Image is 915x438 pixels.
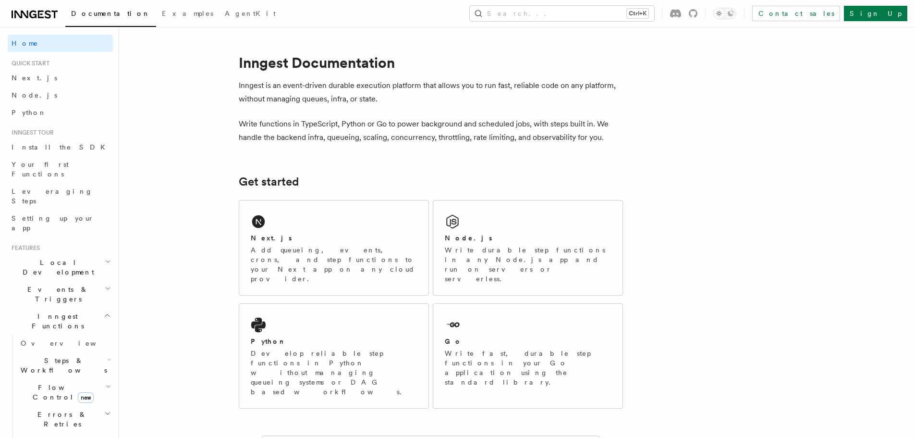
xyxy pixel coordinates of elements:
[445,233,492,243] h2: Node.js
[251,337,286,346] h2: Python
[251,245,417,284] p: Add queueing, events, crons, and step functions to your Next app on any cloud provider.
[8,138,113,156] a: Install the SDK
[17,410,104,429] span: Errors & Retries
[65,3,156,27] a: Documentation
[844,6,907,21] a: Sign Up
[251,349,417,397] p: Develop reliable step functions in Python without managing queueing systems or DAG based workflows.
[239,54,623,71] h1: Inngest Documentation
[445,245,611,284] p: Write durable step functions in any Node.js app and run on servers or serverless.
[12,143,111,151] span: Install the SDK
[8,258,105,277] span: Local Development
[12,74,57,82] span: Next.js
[162,10,213,17] span: Examples
[219,3,281,26] a: AgentKit
[8,312,104,331] span: Inngest Functions
[12,214,94,232] span: Setting up your app
[8,254,113,281] button: Local Development
[12,161,69,178] span: Your first Functions
[8,104,113,121] a: Python
[8,129,54,137] span: Inngest tour
[8,87,113,104] a: Node.js
[12,188,93,205] span: Leveraging Steps
[17,356,107,375] span: Steps & Workflows
[445,349,611,387] p: Write fast, durable step functions in your Go application using the standard library.
[470,6,654,21] button: Search...Ctrl+K
[12,38,38,48] span: Home
[251,233,292,243] h2: Next.js
[239,175,299,188] a: Get started
[12,91,57,99] span: Node.js
[8,308,113,335] button: Inngest Functions
[752,6,840,21] a: Contact sales
[8,210,113,237] a: Setting up your app
[8,281,113,308] button: Events & Triggers
[12,109,47,116] span: Python
[17,335,113,352] a: Overview
[78,392,94,403] span: new
[445,337,462,346] h2: Go
[17,379,113,406] button: Flow Controlnew
[239,79,623,106] p: Inngest is an event-driven durable execution platform that allows you to run fast, reliable code ...
[8,285,105,304] span: Events & Triggers
[239,117,623,144] p: Write functions in TypeScript, Python or Go to power background and scheduled jobs, with steps bu...
[713,8,736,19] button: Toggle dark mode
[8,244,40,252] span: Features
[156,3,219,26] a: Examples
[8,35,113,52] a: Home
[17,383,106,402] span: Flow Control
[8,183,113,210] a: Leveraging Steps
[17,352,113,379] button: Steps & Workflows
[239,303,429,409] a: PythonDevelop reliable step functions in Python without managing queueing systems or DAG based wo...
[17,406,113,433] button: Errors & Retries
[71,10,150,17] span: Documentation
[8,60,49,67] span: Quick start
[8,69,113,87] a: Next.js
[627,9,648,18] kbd: Ctrl+K
[433,200,623,296] a: Node.jsWrite durable step functions in any Node.js app and run on servers or serverless.
[225,10,276,17] span: AgentKit
[8,156,113,183] a: Your first Functions
[21,339,120,347] span: Overview
[239,200,429,296] a: Next.jsAdd queueing, events, crons, and step functions to your Next app on any cloud provider.
[433,303,623,409] a: GoWrite fast, durable step functions in your Go application using the standard library.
